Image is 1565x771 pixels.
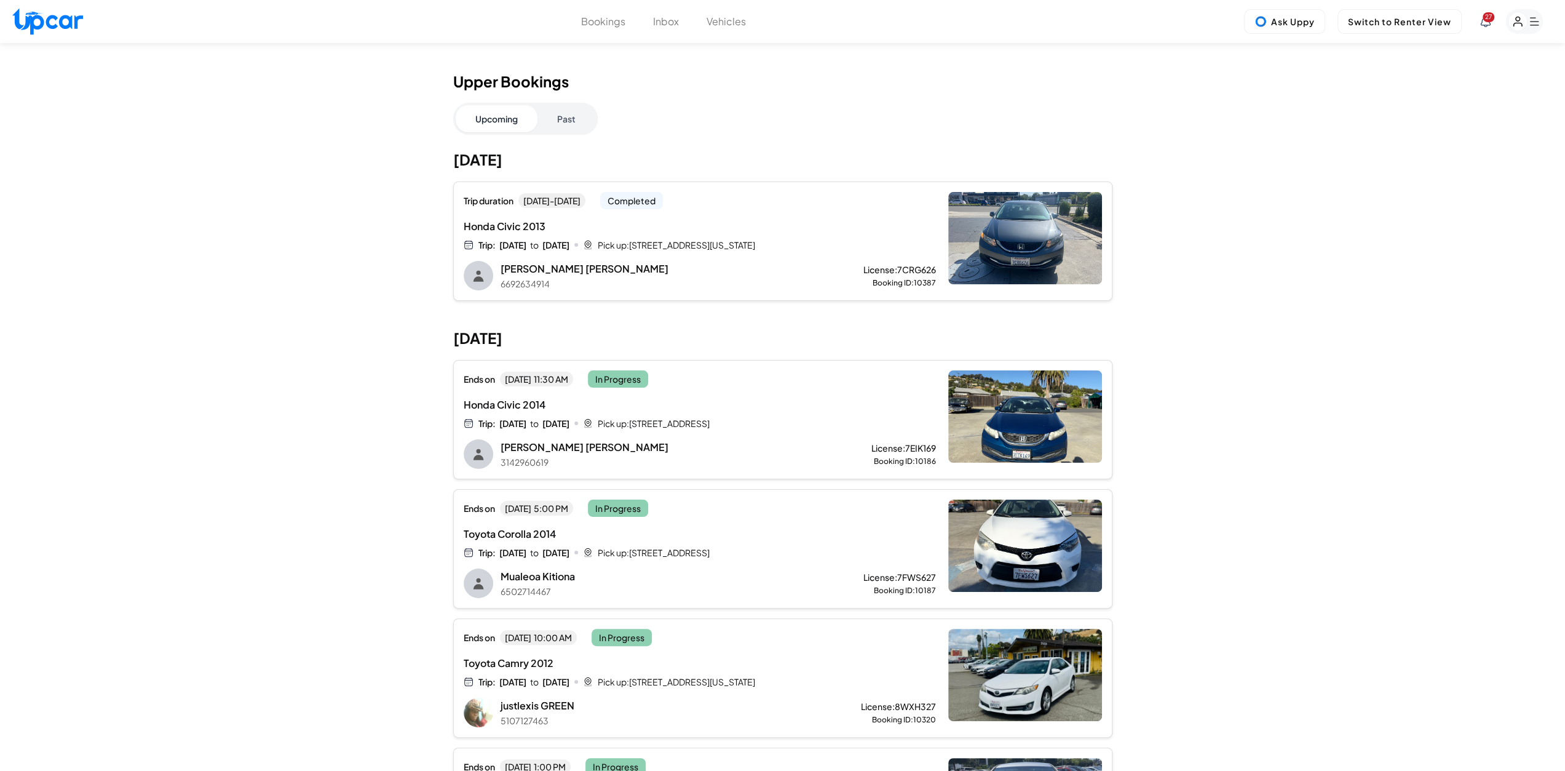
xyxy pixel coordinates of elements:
span: justlexis GREEN [501,698,574,713]
div: View Notifications [1480,16,1491,27]
span: Trip duration [464,194,513,207]
span: Booking ID: 10187 [874,586,936,596]
p: 6502714467 [501,585,575,597]
p: 6692634914 [501,278,668,290]
span: License: 7FWS627 [863,571,936,583]
span: [PERSON_NAME] [PERSON_NAME] [501,440,668,455]
div: Pick up: [STREET_ADDRESS][US_STATE] [598,676,856,688]
button: Past [537,105,595,132]
h1: Upper Bookings [453,73,1112,90]
span: [DATE] [499,546,526,559]
span: License: 7EIK169 [871,442,936,454]
span: Ends on [464,373,495,385]
span: to [530,546,539,559]
span: Ends on [464,502,495,514]
span: Booking ID: 10186 [874,457,936,466]
span: Mualeoa Kitiona [501,569,575,584]
span: [DATE] 10:00 AM [500,630,577,645]
img: Honda Civic 2013 [948,192,1102,284]
h3: [DATE] [453,150,502,169]
span: [DATE] 11:30 AM [500,372,573,386]
span: [DATE] [499,417,526,429]
span: Trip: [478,239,496,251]
span: Booking ID: 10320 [872,715,936,725]
span: You have new notifications [1483,12,1494,22]
span: License: 7CRG626 [863,263,936,276]
span: Ends on [464,631,495,644]
button: Bookings [581,14,625,29]
span: In Progress [588,500,648,517]
button: Inbox [653,14,679,29]
span: to [530,239,539,251]
span: Completed [600,192,663,209]
img: Honda Civic 2014 [948,370,1102,463]
span: Toyota Camry 2012 [464,656,856,671]
div: Pick up: [STREET_ADDRESS] [598,417,856,429]
div: Pick up: [STREET_ADDRESS] [598,546,856,559]
span: License: 8WXH327 [861,700,936,713]
span: Trip: [478,417,496,429]
span: [DATE] 5:00 PM [500,501,573,516]
span: to [530,676,539,688]
span: [DATE] [542,239,569,251]
span: to [530,417,539,429]
p: 5107127463 [501,714,574,727]
button: Switch to Renter View [1337,9,1462,34]
img: Uppy [1254,15,1267,28]
span: Trip: [478,546,496,559]
span: [DATE] [542,546,569,559]
span: In Progress [588,370,648,388]
img: Upcar Logo [12,8,83,34]
button: Upcoming [456,105,537,132]
span: Toyota Corolla 2014 [464,527,856,541]
img: Toyota Corolla 2014 [948,500,1102,592]
span: Trip: [478,676,496,688]
button: Vehicles [707,14,746,29]
span: [PERSON_NAME] [PERSON_NAME] [501,262,668,276]
span: [DATE] [499,676,526,688]
span: Honda Civic 2013 [464,219,856,234]
span: [DATE] - [DATE] [518,193,585,208]
h3: [DATE] [453,328,502,348]
p: 3142960619 [501,456,668,468]
span: Honda Civic 2014 [464,397,856,412]
span: In Progress [592,629,652,646]
button: Ask Uppy [1244,9,1325,34]
span: [DATE] [542,676,569,688]
div: Pick up: [STREET_ADDRESS][US_STATE] [598,239,856,251]
span: Booking ID: 10387 [873,278,936,288]
img: Toyota Camry 2012 [948,629,1102,721]
span: [DATE] [542,417,569,429]
img: justlexis GREEN [464,698,493,727]
span: [DATE] [499,239,526,251]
